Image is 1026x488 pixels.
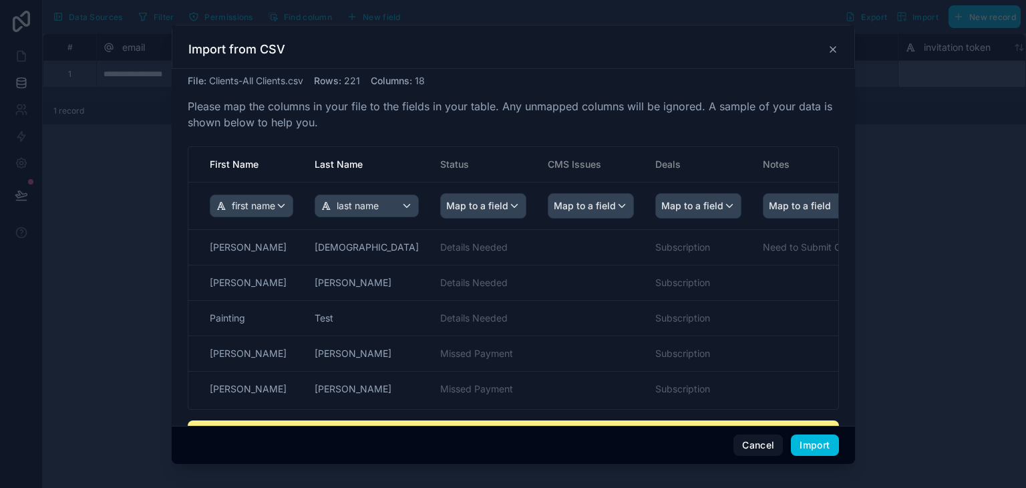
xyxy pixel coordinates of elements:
span: Map to a field [769,194,831,218]
button: Map to a field [548,193,634,219]
td: Details Needed [430,300,537,336]
th: First Name [188,147,304,182]
td: [PERSON_NAME] [188,265,304,300]
div: scrollable content [188,147,838,409]
td: [PERSON_NAME] [188,371,304,412]
h3: Import from CSV [188,41,285,57]
button: last name [315,195,419,217]
td: [PERSON_NAME] [304,265,430,300]
button: Map to a field [440,193,526,219]
span: Map to a field [554,194,616,218]
span: first name [232,199,275,213]
td: Details Needed [430,229,537,265]
span: File : [188,75,206,86]
span: Rows : [314,75,341,86]
button: Import [791,435,838,456]
td: [PERSON_NAME] [188,229,304,265]
th: Notes [752,147,908,182]
span: last name [337,199,379,213]
td: [PERSON_NAME] [188,336,304,371]
td: Painting [188,300,304,336]
td: [DEMOGRAPHIC_DATA] [304,229,430,265]
th: Last Name [304,147,430,182]
td: Need to Submit Onboard From [752,229,908,265]
td: Subscription [645,336,752,371]
span: Map to a field [661,194,723,218]
button: Cancel [733,435,783,456]
td: Missed Payment [430,371,537,412]
p: Please map the columns in your file to the fields in your table. Any unmapped columns will be ign... [188,98,839,130]
button: Map to a field [655,193,741,219]
button: Map to a field [763,193,898,219]
td: Missed Payment [430,336,537,371]
th: Deals [645,147,752,182]
td: Test [304,300,430,336]
button: first name [210,195,293,217]
th: Status [430,147,537,182]
td: Details Needed [430,265,537,300]
span: Columns : [371,75,412,86]
span: 18 [415,75,425,86]
span: Map to a field [446,194,508,218]
span: Clients-All Clients.csv [209,75,303,86]
td: [PERSON_NAME] [304,336,430,371]
th: CMS Issues [537,147,645,182]
td: Subscription [645,229,752,265]
td: Subscription [645,265,752,300]
span: 221 [344,75,360,86]
td: [PERSON_NAME] [304,371,430,412]
td: Subscription [645,371,752,412]
td: Subscription [645,300,752,336]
